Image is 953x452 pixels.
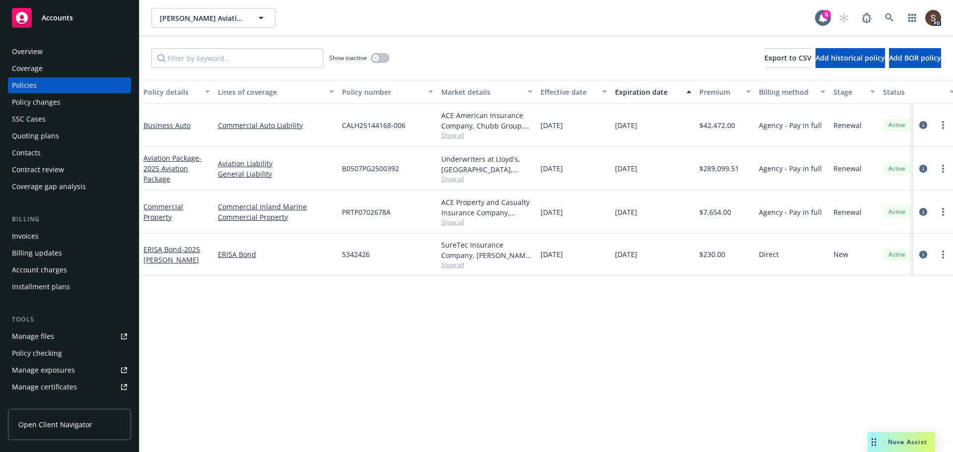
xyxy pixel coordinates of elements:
[441,218,533,226] span: Show all
[917,163,929,175] a: circleInformation
[441,260,533,269] span: Show all
[342,120,406,130] span: CALH25144168-006
[441,240,533,260] div: SureTec Insurance Company, [PERSON_NAME] Insurance, Surety1
[8,328,131,344] a: Manage files
[816,48,885,68] button: Add historical policy
[759,207,822,217] span: Agency - Pay in full
[12,379,77,395] div: Manage certificates
[338,80,437,104] button: Policy number
[8,145,131,161] a: Contacts
[8,379,131,395] a: Manage certificates
[834,8,854,28] a: Start snowing
[541,163,563,174] span: [DATE]
[143,202,183,222] a: Commercial Property
[699,87,740,97] div: Premium
[887,207,907,216] span: Active
[833,207,862,217] span: Renewal
[8,61,131,76] a: Coverage
[342,163,399,174] span: B0507PG2500392
[615,249,637,259] span: [DATE]
[143,121,191,130] a: Business Auto
[937,163,949,175] a: more
[218,249,334,259] a: ERISA Bond
[441,131,533,139] span: Show all
[218,169,334,179] a: General Liability
[8,362,131,378] a: Manage exposures
[541,87,596,97] div: Effective date
[12,128,59,144] div: Quoting plans
[611,80,695,104] button: Expiration date
[8,345,131,361] a: Policy checking
[441,175,533,183] span: Show all
[12,228,39,244] div: Invoices
[143,245,200,264] a: ERISA Bond
[937,119,949,131] a: more
[833,249,848,259] span: New
[8,111,131,127] a: SSC Cases
[759,249,779,259] span: Direct
[883,87,944,97] div: Status
[218,212,334,222] a: Commercial Property
[218,120,334,130] a: Commercial Auto Liability
[887,121,907,129] span: Active
[8,162,131,178] a: Contract review
[889,53,941,63] span: Add BOR policy
[541,207,563,217] span: [DATE]
[8,396,131,412] a: Manage claims
[8,94,131,110] a: Policy changes
[12,345,62,361] div: Policy checking
[151,48,323,68] input: Filter by keyword...
[342,207,391,217] span: PRTP0702678A
[8,44,131,60] a: Overview
[8,279,131,295] a: Installment plans
[329,54,367,62] span: Show inactive
[143,245,200,264] span: - 2025 [PERSON_NAME]
[887,250,907,259] span: Active
[441,110,533,131] div: ACE American Insurance Company, Chubb Group, The ABC Program
[12,44,43,60] div: Overview
[441,154,533,175] div: Underwriters at Lloyd's, [GEOGRAPHIC_DATA], [PERSON_NAME] of [GEOGRAPHIC_DATA], Price Forbes & Pa...
[12,396,62,412] div: Manage claims
[12,179,86,194] div: Coverage gap analysis
[12,262,67,278] div: Account charges
[615,87,681,97] div: Expiration date
[12,279,70,295] div: Installment plans
[437,80,537,104] button: Market details
[12,328,54,344] div: Manage files
[755,80,829,104] button: Billing method
[541,120,563,130] span: [DATE]
[441,87,522,97] div: Market details
[699,249,725,259] span: $230.00
[868,432,935,452] button: Nova Assist
[8,315,131,324] div: Tools
[8,214,131,224] div: Billing
[42,14,73,22] span: Accounts
[925,10,941,26] img: photo
[8,179,131,194] a: Coverage gap analysis
[218,87,323,97] div: Lines of coverage
[833,163,862,174] span: Renewal
[615,207,637,217] span: [DATE]
[8,4,131,32] a: Accounts
[12,245,62,261] div: Billing updates
[12,162,64,178] div: Contract review
[816,53,885,63] span: Add historical policy
[695,80,755,104] button: Premium
[699,163,739,174] span: $289,099.51
[764,53,812,63] span: Export to CSV
[12,362,75,378] div: Manage exposures
[889,48,941,68] button: Add BOR policy
[759,120,822,130] span: Agency - Pay in full
[143,153,202,184] a: Aviation Package
[8,77,131,93] a: Policies
[151,8,275,28] button: [PERSON_NAME] Aviation, LLC (Commercial)
[8,128,131,144] a: Quoting plans
[868,432,880,452] div: Drag to move
[441,197,533,218] div: ACE Property and Casualty Insurance Company, Chubb Group, The ABC Program
[880,8,899,28] a: Search
[8,262,131,278] a: Account charges
[342,87,422,97] div: Policy number
[537,80,611,104] button: Effective date
[764,48,812,68] button: Export to CSV
[759,163,822,174] span: Agency - Pay in full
